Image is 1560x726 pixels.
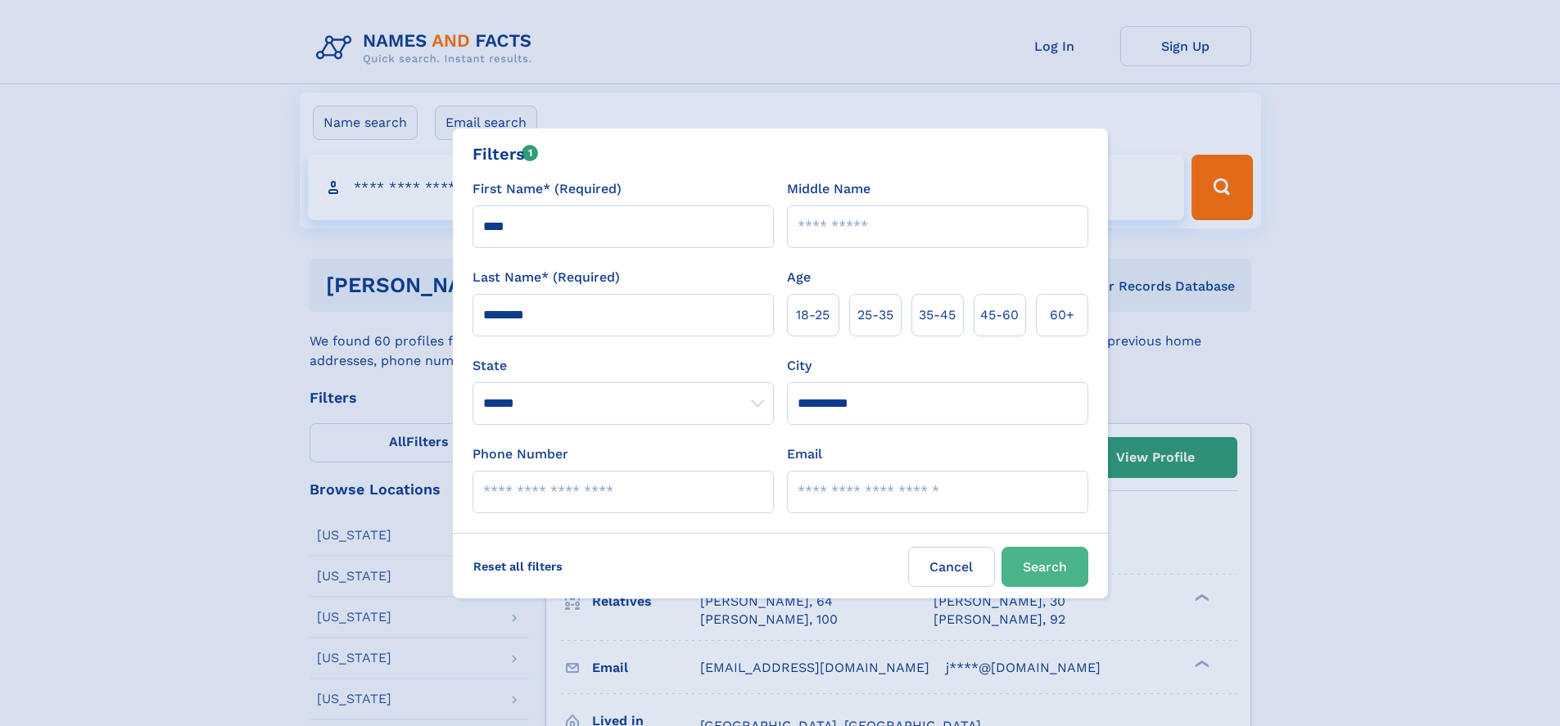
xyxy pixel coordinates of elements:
[473,444,568,464] label: Phone Number
[1002,547,1088,587] button: Search
[473,268,620,287] label: Last Name* (Required)
[473,179,622,199] label: First Name* (Required)
[908,547,995,587] label: Cancel
[919,305,956,325] span: 35‑45
[787,444,822,464] label: Email
[473,356,774,376] label: State
[857,305,893,325] span: 25‑35
[980,305,1019,325] span: 45‑60
[463,547,573,586] label: Reset all filters
[473,142,539,166] div: Filters
[787,356,812,376] label: City
[787,179,870,199] label: Middle Name
[1050,305,1074,325] span: 60+
[787,268,811,287] label: Age
[796,305,830,325] span: 18‑25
